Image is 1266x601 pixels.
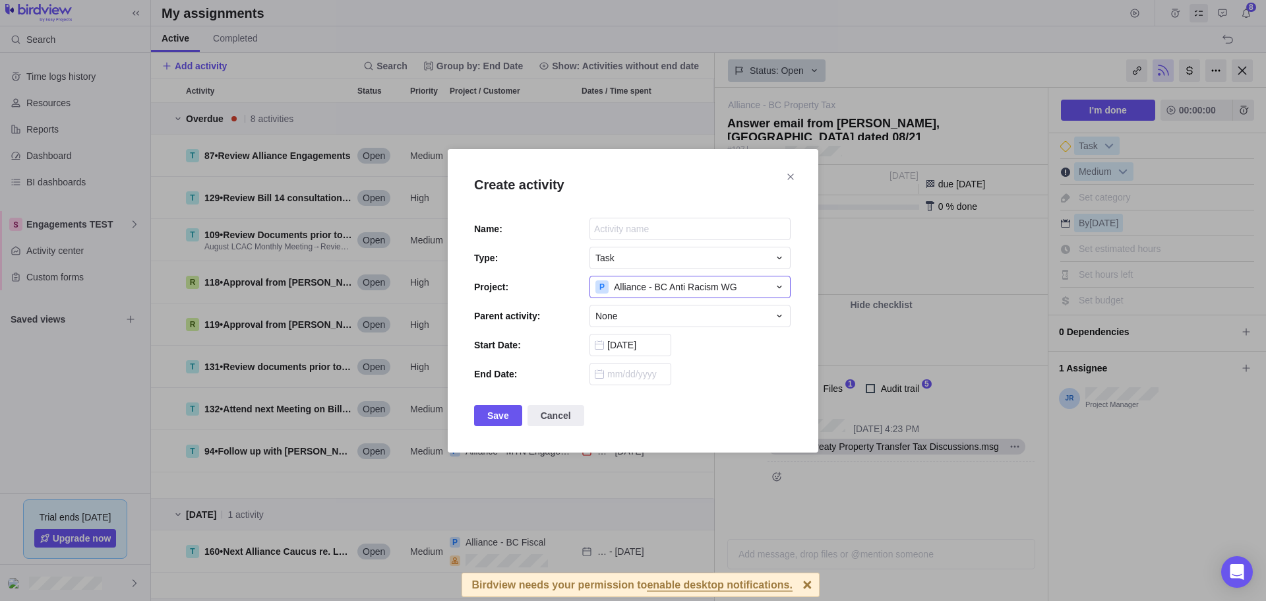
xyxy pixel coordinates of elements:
div: Birdview needs your permission to [472,573,793,596]
div: P [595,280,609,294]
span: Cancel [541,408,571,424]
div: Open Intercom Messenger [1221,556,1253,588]
span: enable desktop notifications. [647,580,792,592]
input: Activity name [589,218,791,240]
label: Start Date: [474,338,589,352]
span: Close [781,168,800,186]
h2: Create activity [474,175,792,194]
label: End Date: [474,367,589,381]
label: Name: [474,222,589,236]
span: Save [487,408,509,424]
span: Cancel [527,405,584,426]
label: Parent activity: [474,309,589,323]
label: Type: [474,251,589,265]
input: mm/dd/yyyy [589,334,671,356]
input: mm/dd/yyyy [589,363,671,385]
span: Alliance - BC Anti Racism WG [614,280,737,294]
span: Task [595,251,615,265]
span: None [595,309,617,323]
span: Save [474,405,522,426]
div: Create activity [448,149,818,453]
label: Project: [474,280,589,294]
